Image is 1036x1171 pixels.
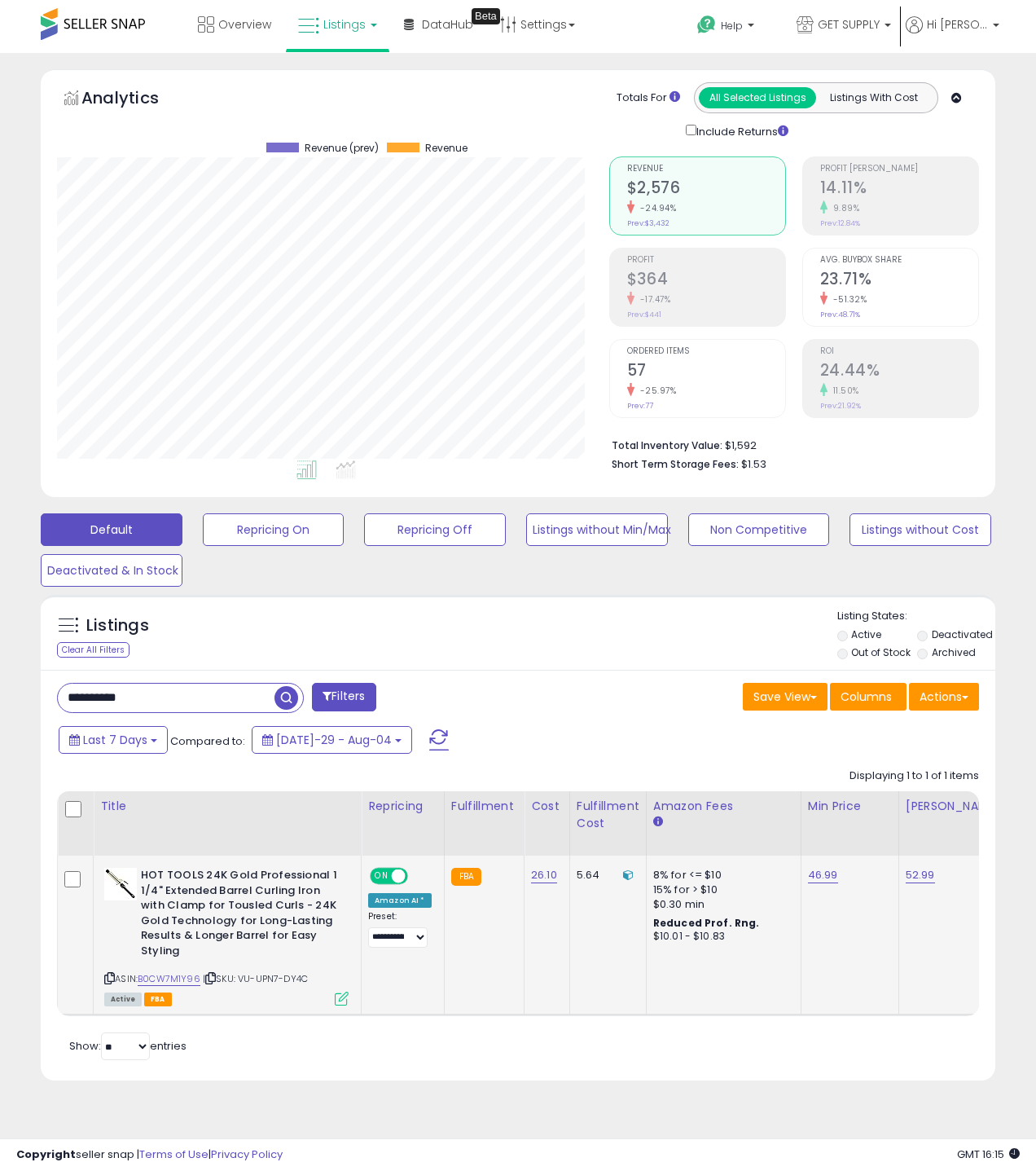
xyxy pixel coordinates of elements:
div: Min Price [808,798,892,815]
label: Archived [932,645,976,659]
button: Last 7 Days [59,726,168,754]
div: Clear All Filters [57,642,129,658]
div: Totals For [617,90,680,106]
small: Prev: 21.92% [820,401,861,411]
div: 8% for <= $10 [653,868,788,883]
small: Prev: 77 [627,401,653,411]
div: 15% for > $10 [653,883,788,897]
span: Overview [218,16,271,33]
div: Title [100,798,354,815]
button: [DATE]-29 - Aug-04 [252,726,412,754]
button: All Selected Listings [699,87,816,108]
h2: 23.71% [820,270,978,292]
span: $1.53 [741,456,766,472]
button: Repricing On [203,513,345,546]
span: Listings [323,16,366,33]
span: Ordered Items [627,347,785,356]
small: 11.50% [827,385,859,397]
h5: Analytics [81,86,191,113]
div: Include Returns [674,121,808,140]
h2: 24.44% [820,361,978,383]
button: Save View [743,683,827,711]
b: Short Term Storage Fees: [612,457,739,471]
span: [DATE]-29 - Aug-04 [276,732,392,748]
span: Avg. Buybox Share [820,256,978,265]
img: 31vmbT5xxAL._SL40_.jpg [104,868,137,900]
button: Filters [312,683,375,711]
span: ON [371,869,392,883]
a: 26.10 [531,867,557,883]
span: All listings currently available for purchase on Amazon [104,993,142,1006]
div: Cost [531,798,563,815]
h5: Listings [86,614,149,637]
button: Deactivated & In Stock [41,554,182,587]
div: $10.01 - $10.83 [653,930,788,944]
a: B0CW7M1Y96 [138,972,200,986]
small: Prev: $441 [627,310,661,319]
span: Last 7 Days [83,732,147,748]
span: FBA [144,993,172,1006]
span: Revenue (prev) [305,143,379,154]
h2: 57 [627,361,785,383]
div: 5.64 [577,868,634,883]
span: Revenue [425,143,468,154]
span: Show: entries [69,1038,187,1054]
span: Help [721,19,743,33]
a: 52.99 [906,867,935,883]
label: Active [851,627,881,641]
button: Actions [909,683,979,711]
i: Get Help [696,15,717,35]
div: Repricing [368,798,437,815]
div: Amazon Fees [653,798,794,815]
b: HOT TOOLS 24K Gold Professional 1 1/4" Extended Barrel Curling Iron with Clamp for Tousled Curls ... [141,868,339,962]
small: Prev: 48.71% [820,310,860,319]
div: Preset: [368,911,432,948]
button: Columns [830,683,906,711]
small: -25.97% [634,385,677,397]
div: $0.30 min [653,897,788,912]
div: [PERSON_NAME] [906,798,1003,815]
b: Total Inventory Value: [612,438,722,452]
span: Compared to: [170,733,245,749]
small: FBA [451,868,481,886]
div: Displaying 1 to 1 of 1 items [849,768,979,784]
b: Reduced Prof. Rng. [653,916,760,930]
a: 46.99 [808,867,838,883]
div: Fulfillment [451,798,517,815]
button: Listings without Cost [849,513,991,546]
h2: $364 [627,270,785,292]
h2: 14.11% [820,178,978,200]
span: ROI [820,347,978,356]
small: Prev: $3,432 [627,218,669,228]
span: Profit [PERSON_NAME] [820,165,978,174]
span: Profit [627,256,785,265]
span: Revenue [627,165,785,174]
span: Hi [PERSON_NAME] [927,16,988,33]
label: Out of Stock [851,645,911,659]
div: Tooltip anchor [472,8,500,24]
div: Fulfillment Cost [577,798,639,832]
small: 9.89% [827,202,860,214]
span: OFF [406,869,432,883]
small: Amazon Fees. [653,815,663,830]
button: Default [41,513,182,546]
small: -17.47% [634,293,671,306]
button: Listings With Cost [815,87,933,108]
span: | SKU: VU-UPN7-DY4C [203,972,308,985]
button: Listings without Min/Max [526,513,668,546]
span: GET SUPPLY [818,16,880,33]
a: Hi [PERSON_NAME] [906,16,999,53]
span: DataHub [422,16,473,33]
h2: $2,576 [627,178,785,200]
button: Repricing Off [364,513,506,546]
span: Columns [841,689,892,705]
small: -24.94% [634,202,677,214]
small: Prev: 12.84% [820,218,860,228]
div: Amazon AI * [368,893,432,908]
small: -51.32% [827,293,867,306]
label: Deactivated [932,627,993,641]
li: $1,592 [612,434,967,454]
button: Non Competitive [688,513,830,546]
p: Listing States: [837,609,996,624]
a: Help [684,2,782,53]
